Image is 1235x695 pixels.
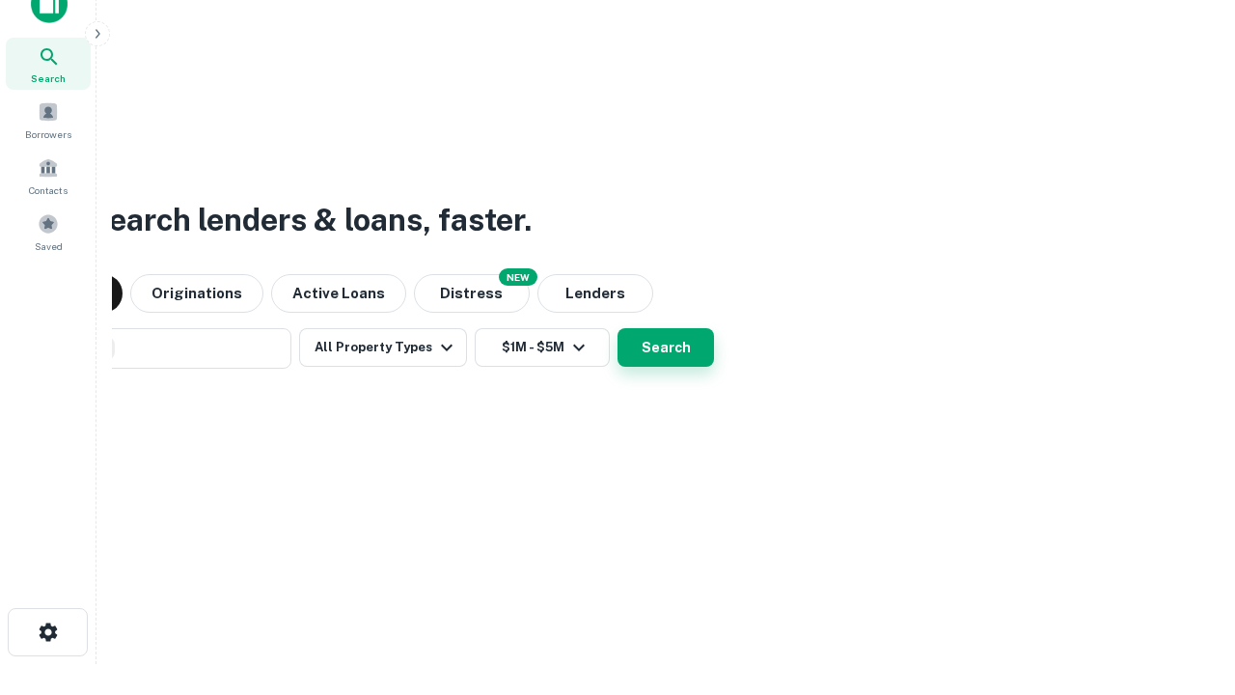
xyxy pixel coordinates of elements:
button: All Property Types [299,328,467,367]
button: Search distressed loans with lien and other non-mortgage details. [414,274,530,313]
button: Active Loans [271,274,406,313]
span: Contacts [29,182,68,198]
a: Search [6,38,91,90]
span: Borrowers [25,126,71,142]
div: NEW [499,268,537,286]
button: Lenders [537,274,653,313]
a: Borrowers [6,94,91,146]
button: $1M - $5M [475,328,610,367]
span: Search [31,70,66,86]
span: Saved [35,238,63,254]
h3: Search lenders & loans, faster. [88,197,532,243]
a: Saved [6,206,91,258]
iframe: Chat Widget [1139,541,1235,633]
a: Contacts [6,150,91,202]
button: Search [617,328,714,367]
button: Originations [130,274,263,313]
